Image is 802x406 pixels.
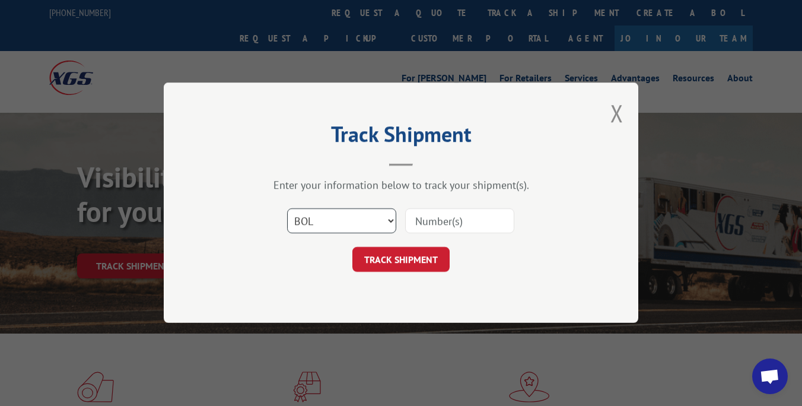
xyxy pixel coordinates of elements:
[752,359,788,394] div: Open chat
[352,248,450,272] button: TRACK SHIPMENT
[223,126,579,148] h2: Track Shipment
[610,97,623,129] button: Close modal
[405,209,514,234] input: Number(s)
[223,179,579,192] div: Enter your information below to track your shipment(s).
